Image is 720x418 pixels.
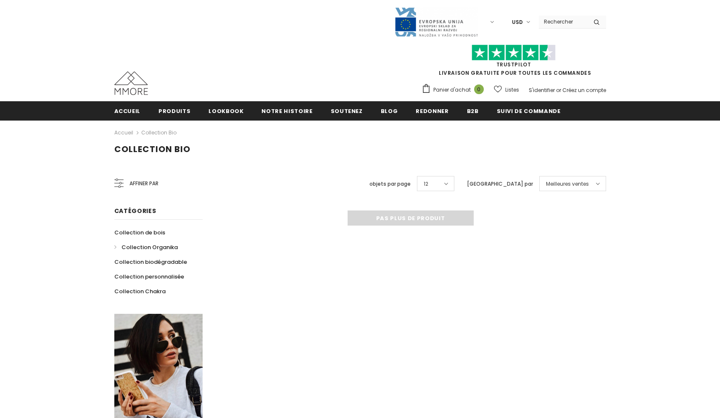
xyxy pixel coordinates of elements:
span: Catégories [114,207,156,215]
a: Panier d'achat 0 [422,84,488,96]
a: TrustPilot [496,61,531,68]
span: Collection biodégradable [114,258,187,266]
a: Blog [381,101,398,120]
span: soutenez [331,107,363,115]
a: Suivi de commande [497,101,561,120]
a: Produits [158,101,190,120]
img: Faites confiance aux étoiles pilotes [472,45,556,61]
a: Lookbook [208,101,243,120]
span: LIVRAISON GRATUITE POUR TOUTES LES COMMANDES [422,48,606,76]
span: B2B [467,107,479,115]
a: Collection Bio [141,129,177,136]
label: objets par page [369,180,411,188]
a: Collection de bois [114,225,165,240]
span: USD [512,18,523,26]
a: Collection biodégradable [114,255,187,269]
a: Accueil [114,101,141,120]
span: Listes [505,86,519,94]
span: 12 [424,180,428,188]
span: or [556,87,561,94]
img: Cas MMORE [114,71,148,95]
a: Accueil [114,128,133,138]
span: Collection Bio [114,143,190,155]
span: Collection Organika [121,243,178,251]
span: Notre histoire [261,107,312,115]
a: S'identifier [529,87,555,94]
a: Collection Chakra [114,284,166,299]
span: Suivi de commande [497,107,561,115]
a: soutenez [331,101,363,120]
a: Créez un compte [562,87,606,94]
a: Collection personnalisée [114,269,184,284]
span: Lookbook [208,107,243,115]
a: Collection Organika [114,240,178,255]
span: Redonner [416,107,448,115]
img: Javni Razpis [394,7,478,37]
span: 0 [474,84,484,94]
span: Collection Chakra [114,287,166,295]
input: Search Site [539,16,587,28]
span: Affiner par [129,179,158,188]
a: Javni Razpis [394,18,478,25]
span: Collection de bois [114,229,165,237]
span: Collection personnalisée [114,273,184,281]
a: B2B [467,101,479,120]
span: Produits [158,107,190,115]
span: Panier d'achat [433,86,471,94]
label: [GEOGRAPHIC_DATA] par [467,180,533,188]
span: Blog [381,107,398,115]
span: Accueil [114,107,141,115]
span: Meilleures ventes [546,180,589,188]
a: Redonner [416,101,448,120]
a: Listes [494,82,519,97]
a: Notre histoire [261,101,312,120]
